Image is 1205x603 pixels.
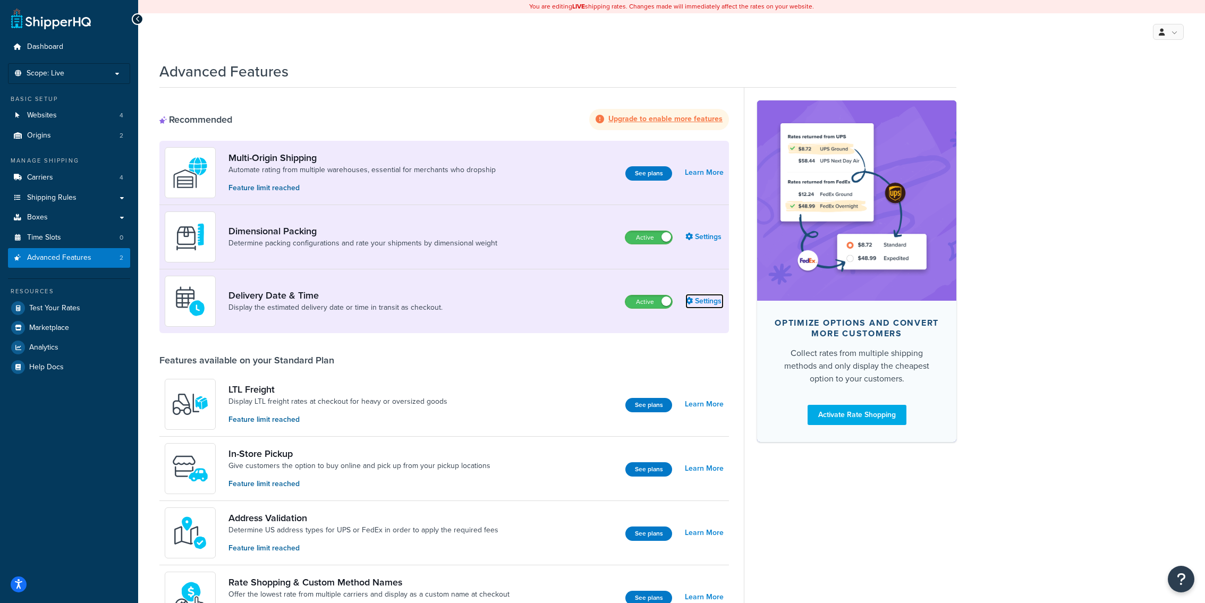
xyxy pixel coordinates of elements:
[172,450,209,487] img: wfgcfpwTIucLEAAAAASUVORK5CYII=
[8,208,130,227] a: Boxes
[8,156,130,165] div: Manage Shipping
[8,338,130,357] a: Analytics
[1168,566,1194,592] button: Open Resource Center
[228,165,496,175] a: Automate rating from multiple warehouses, essential for merchants who dropship
[27,233,61,242] span: Time Slots
[8,358,130,377] a: Help Docs
[172,154,209,191] img: WatD5o0RtDAAAAAElFTkSuQmCC
[625,398,672,412] button: See plans
[685,525,724,540] a: Learn More
[8,299,130,318] a: Test Your Rates
[685,165,724,180] a: Learn More
[27,111,57,120] span: Websites
[685,294,724,309] a: Settings
[120,173,123,182] span: 4
[228,461,490,471] a: Give customers the option to buy online and pick up from your pickup locations
[228,576,510,588] a: Rate Shopping & Custom Method Names
[228,512,498,524] a: Address Validation
[8,95,130,104] div: Basic Setup
[685,230,724,244] a: Settings
[228,478,490,490] p: Feature limit reached
[228,414,447,426] p: Feature limit reached
[8,106,130,125] a: Websites4
[228,525,498,536] a: Determine US address types for UPS or FedEx in order to apply the required fees
[228,302,443,313] a: Display the estimated delivery date or time in transit as checkout.
[27,193,77,202] span: Shipping Rules
[159,61,288,82] h1: Advanced Features
[8,126,130,146] li: Origins
[27,173,53,182] span: Carriers
[228,225,497,237] a: Dimensional Packing
[228,182,496,194] p: Feature limit reached
[625,166,672,181] button: See plans
[228,448,490,460] a: In-Store Pickup
[625,295,672,308] label: Active
[120,131,123,140] span: 2
[685,397,724,412] a: Learn More
[774,347,939,385] div: Collect rates from multiple shipping methods and only display the cheapest option to your customers.
[808,405,906,425] a: Activate Rate Shopping
[159,354,334,366] div: Features available on your Standard Plan
[228,396,447,407] a: Display LTL freight rates at checkout for heavy or oversized goods
[8,168,130,188] li: Carriers
[27,43,63,52] span: Dashboard
[625,462,672,477] button: See plans
[8,248,130,268] a: Advanced Features2
[8,37,130,57] a: Dashboard
[8,228,130,248] a: Time Slots0
[27,69,64,78] span: Scope: Live
[29,343,58,352] span: Analytics
[120,111,123,120] span: 4
[608,113,723,124] strong: Upgrade to enable more features
[27,213,48,222] span: Boxes
[172,283,209,320] img: gfkeb5ejjkALwAAAABJRU5ErkJggg==
[172,514,209,551] img: kIG8fy0lQAAAABJRU5ErkJggg==
[8,106,130,125] li: Websites
[572,2,585,11] b: LIVE
[8,126,130,146] a: Origins2
[773,116,940,284] img: feature-image-rateshop-7084cbbcb2e67ef1d54c2e976f0e592697130d5817b016cf7cc7e13314366067.png
[228,542,498,554] p: Feature limit reached
[159,114,232,125] div: Recommended
[172,218,209,256] img: DTVBYsAAAAAASUVORK5CYII=
[228,589,510,600] a: Offer the lowest rate from multiple carriers and display as a custom name at checkout
[120,253,123,262] span: 2
[120,233,123,242] span: 0
[8,287,130,296] div: Resources
[29,363,64,372] span: Help Docs
[8,188,130,208] a: Shipping Rules
[774,318,939,339] div: Optimize options and convert more customers
[8,248,130,268] li: Advanced Features
[8,318,130,337] a: Marketplace
[625,231,672,244] label: Active
[625,526,672,541] button: See plans
[228,384,447,395] a: LTL Freight
[29,324,69,333] span: Marketplace
[228,290,443,301] a: Delivery Date & Time
[27,131,51,140] span: Origins
[228,238,497,249] a: Determine packing configurations and rate your shipments by dimensional weight
[172,386,209,423] img: y79ZsPf0fXUFUhFXDzUgf+ktZg5F2+ohG75+v3d2s1D9TjoU8PiyCIluIjV41seZevKCRuEjTPPOKHJsQcmKCXGdfprl3L4q7...
[8,168,130,188] a: Carriers4
[685,461,724,476] a: Learn More
[29,304,80,313] span: Test Your Rates
[27,253,91,262] span: Advanced Features
[8,228,130,248] li: Time Slots
[228,152,496,164] a: Multi-Origin Shipping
